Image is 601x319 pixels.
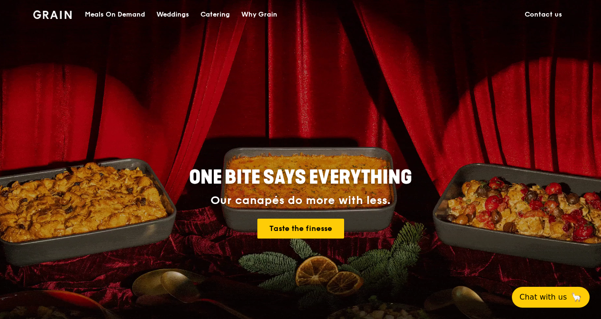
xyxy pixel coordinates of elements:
div: Why Grain [241,0,277,29]
div: Weddings [156,0,189,29]
a: Taste the finesse [257,219,344,239]
span: ONE BITE SAYS EVERYTHING [189,166,412,189]
div: Catering [200,0,230,29]
a: Why Grain [236,0,283,29]
a: Weddings [151,0,195,29]
img: Grain [33,10,72,19]
span: 🦙 [571,292,582,303]
button: Chat with us🦙 [512,287,590,308]
div: Our canapés do more with less. [130,194,471,207]
a: Catering [195,0,236,29]
span: Chat with us [519,292,567,303]
div: Meals On Demand [85,0,145,29]
a: Contact us [519,0,568,29]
